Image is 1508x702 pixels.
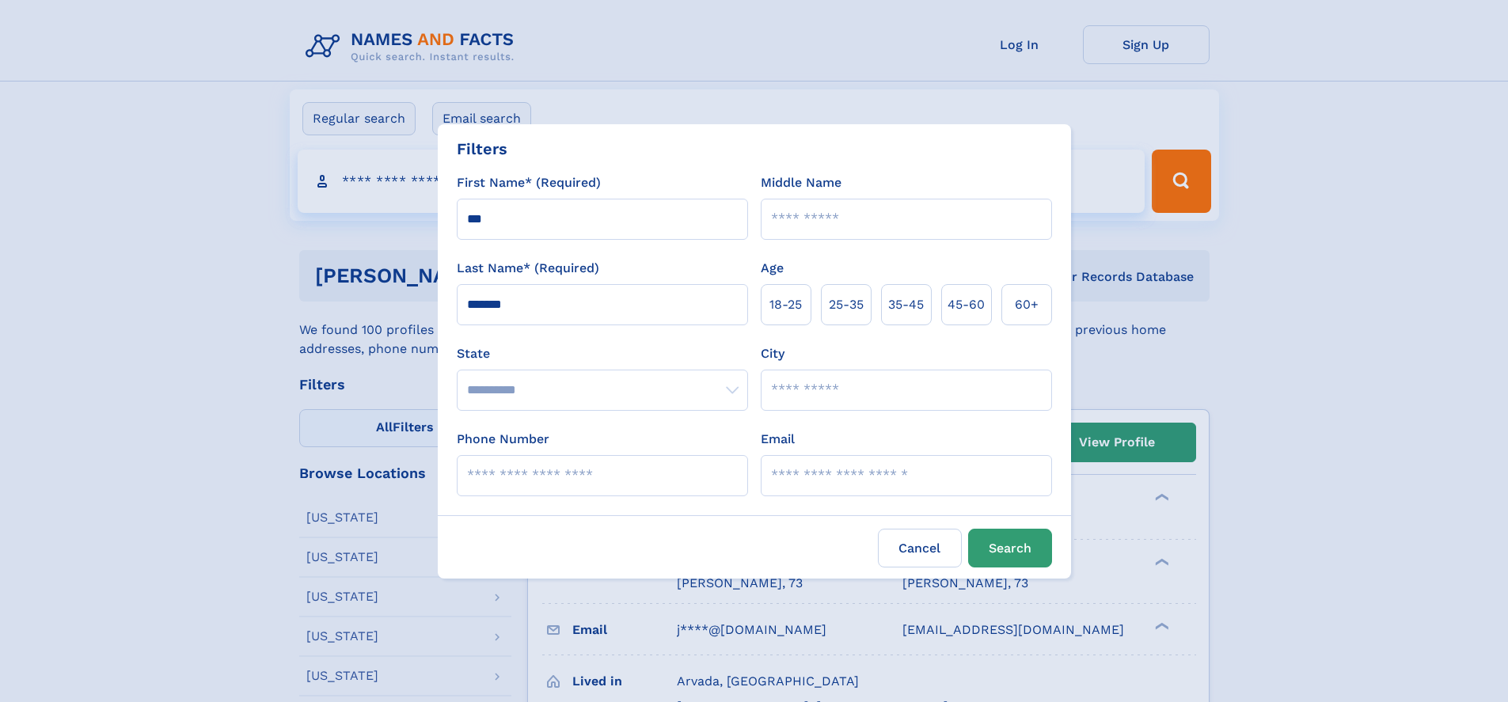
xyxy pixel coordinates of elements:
label: Last Name* (Required) [457,259,599,278]
span: 25‑35 [829,295,864,314]
label: Email [761,430,795,449]
label: Age [761,259,784,278]
label: Phone Number [457,430,549,449]
label: City [761,344,784,363]
span: 45‑60 [948,295,985,314]
span: 18‑25 [769,295,802,314]
label: Cancel [878,529,962,567]
span: 60+ [1015,295,1039,314]
label: First Name* (Required) [457,173,601,192]
button: Search [968,529,1052,567]
label: Middle Name [761,173,841,192]
label: State [457,344,748,363]
div: Filters [457,137,507,161]
span: 35‑45 [888,295,924,314]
